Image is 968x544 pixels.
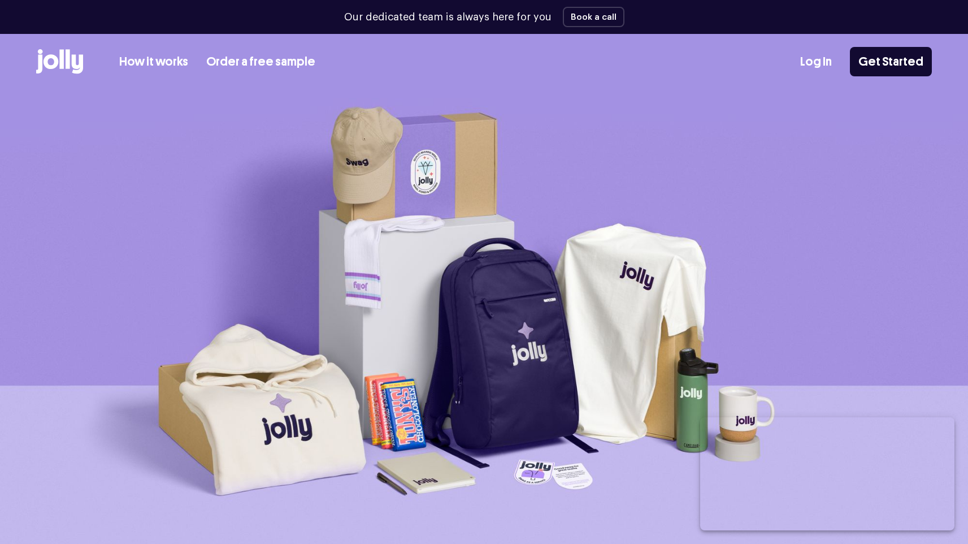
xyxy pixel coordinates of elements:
p: Our dedicated team is always here for you [344,10,552,25]
a: Get Started [850,47,932,76]
a: Order a free sample [206,53,315,71]
button: Book a call [563,7,624,27]
a: Log In [800,53,832,71]
a: How it works [119,53,188,71]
